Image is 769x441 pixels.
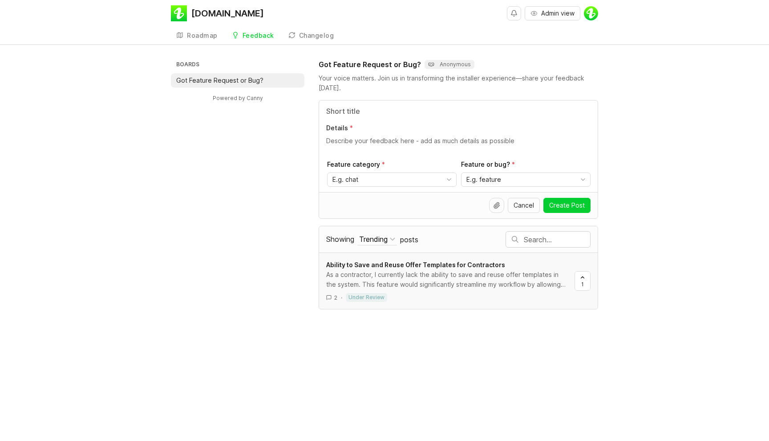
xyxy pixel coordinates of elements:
[541,9,575,18] span: Admin view
[461,160,591,169] p: Feature or bug?
[326,270,567,289] div: As a contractor, I currently lack the ability to save and reuse offer templates in the system. Th...
[319,73,598,93] div: Your voice matters. Join us in transforming the installer experience—share your feedback [DATE].
[326,261,505,269] span: Ability to Save and Reuse Offer Templates for Contractors
[507,6,521,20] button: Notifications
[543,198,591,213] button: Create Post
[211,93,264,103] a: Powered by Canny
[326,260,575,302] a: Ability to Save and Reuse Offer Templates for ContractorsAs a contractor, I currently lack the ab...
[348,294,384,301] p: under review
[332,175,358,184] span: E.g. chat
[283,27,340,45] a: Changelog
[326,124,348,132] p: Details
[442,176,456,183] svg: toggle icon
[428,61,471,68] p: Anonymous
[243,32,274,39] div: Feedback
[359,234,388,244] div: Trending
[466,175,501,184] span: E.g. feature
[524,235,590,245] input: Search…
[326,136,591,146] textarea: Details
[319,59,421,70] h1: Got Feature Request or Bug?
[525,6,580,20] button: Admin view
[334,294,337,301] span: 2
[508,198,540,213] button: Cancel
[299,32,334,39] div: Changelog
[357,233,397,245] button: Showing
[400,235,418,245] span: posts
[461,172,591,187] div: toggle menu
[581,281,584,288] span: 1
[191,9,264,18] div: [DOMAIN_NAME]
[171,73,304,88] a: Got Feature Request or Bug?
[176,76,263,85] p: Got Feature Request or Bug?
[584,6,598,20] img: Carl Andreas
[171,5,187,21] img: Installer.com logo
[187,32,218,39] div: Roadmap
[327,172,457,187] div: toggle menu
[174,59,304,72] h3: Boards
[549,201,585,210] span: Create Post
[341,294,342,301] div: ·
[227,27,279,45] a: Feedback
[514,201,534,210] span: Cancel
[327,160,457,169] p: Feature category
[575,271,591,291] button: 1
[171,27,223,45] a: Roadmap
[576,176,590,183] svg: toggle icon
[326,235,354,244] span: Showing
[326,106,591,116] input: Title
